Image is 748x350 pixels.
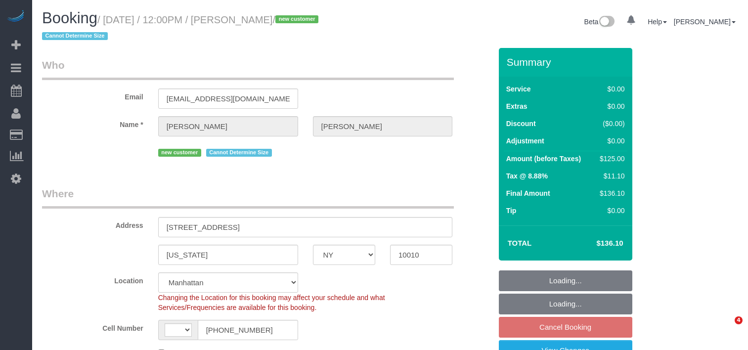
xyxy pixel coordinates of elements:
h3: Summary [507,56,627,68]
span: Cannot Determine Size [42,32,108,40]
label: Name * [35,116,151,130]
label: Address [35,217,151,230]
a: Help [648,18,667,26]
div: $0.00 [596,206,624,216]
iframe: Intercom live chat [714,316,738,340]
input: City [158,245,298,265]
span: Changing the Location for this booking may affect your schedule and what Services/Frequencies are... [158,294,385,311]
label: Cell Number [35,320,151,333]
div: $0.00 [596,84,624,94]
span: Cannot Determine Size [206,149,272,157]
span: new customer [158,149,201,157]
label: Email [35,88,151,102]
small: / [DATE] / 12:00PM / [PERSON_NAME] [42,14,321,42]
label: Extras [506,101,528,111]
input: Email [158,88,298,109]
span: Booking [42,9,97,27]
div: ($0.00) [596,119,624,129]
strong: Total [508,239,532,247]
span: 4 [735,316,743,324]
label: Discount [506,119,536,129]
a: Beta [584,18,615,26]
span: new customer [275,15,318,23]
img: Automaid Logo [6,10,26,24]
label: Tax @ 8.88% [506,171,548,181]
h4: $136.10 [567,239,623,248]
label: Service [506,84,531,94]
legend: Where [42,186,454,209]
div: $136.10 [596,188,624,198]
img: New interface [598,16,615,29]
legend: Who [42,58,454,80]
input: Zip Code [390,245,452,265]
input: Last Name [313,116,453,136]
a: [PERSON_NAME] [674,18,736,26]
div: $0.00 [596,136,624,146]
label: Final Amount [506,188,550,198]
label: Location [35,272,151,286]
div: $0.00 [596,101,624,111]
label: Tip [506,206,517,216]
label: Adjustment [506,136,544,146]
label: Amount (before Taxes) [506,154,581,164]
div: $11.10 [596,171,624,181]
input: First Name [158,116,298,136]
div: $125.00 [596,154,624,164]
input: Cell Number [198,320,298,340]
